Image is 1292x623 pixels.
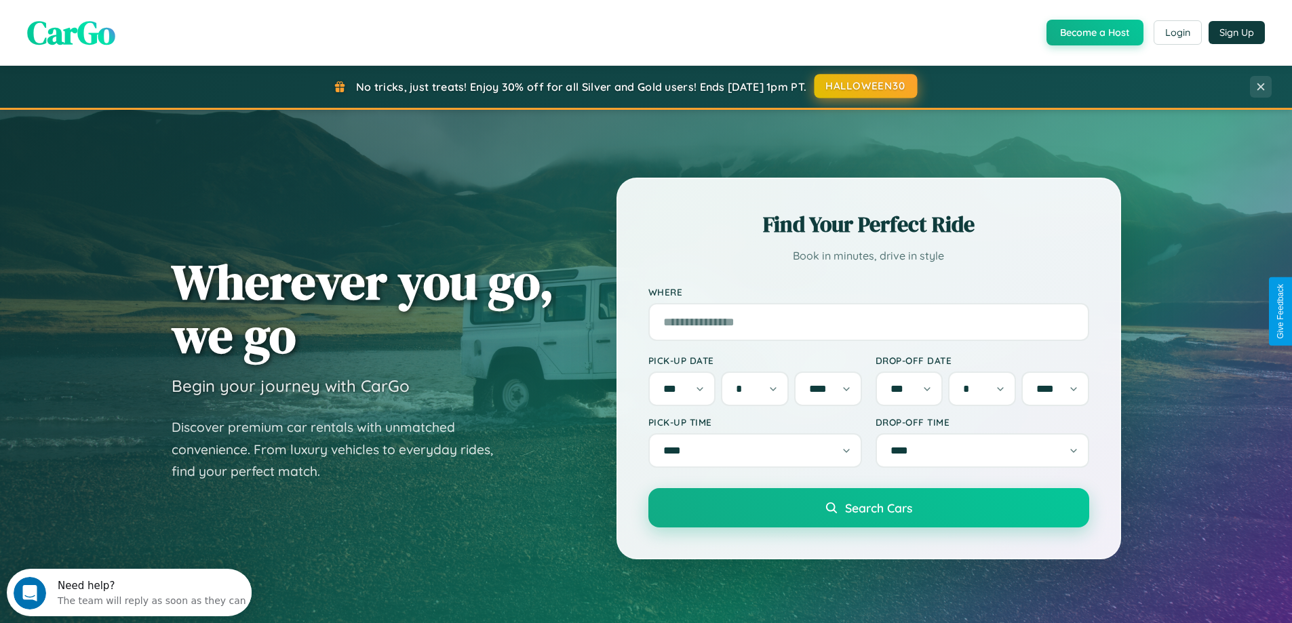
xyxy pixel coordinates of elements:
[1046,20,1143,45] button: Become a Host
[876,416,1089,428] label: Drop-off Time
[648,416,862,428] label: Pick-up Time
[51,12,239,22] div: Need help?
[27,10,115,55] span: CarGo
[648,209,1089,239] h2: Find Your Perfect Ride
[1209,21,1265,44] button: Sign Up
[172,416,511,483] p: Discover premium car rentals with unmatched convenience. From luxury vehicles to everyday rides, ...
[876,355,1089,366] label: Drop-off Date
[5,5,252,43] div: Open Intercom Messenger
[648,488,1089,527] button: Search Cars
[845,500,912,515] span: Search Cars
[1276,284,1285,339] div: Give Feedback
[648,246,1089,266] p: Book in minutes, drive in style
[815,74,918,98] button: HALLOWEEN30
[356,80,806,94] span: No tricks, just treats! Enjoy 30% off for all Silver and Gold users! Ends [DATE] 1pm PT.
[648,355,862,366] label: Pick-up Date
[172,376,410,396] h3: Begin your journey with CarGo
[14,577,46,609] iframe: Intercom live chat
[7,569,252,616] iframe: Intercom live chat discovery launcher
[1154,20,1202,45] button: Login
[51,22,239,37] div: The team will reply as soon as they can
[172,255,554,362] h1: Wherever you go, we go
[648,286,1089,298] label: Where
